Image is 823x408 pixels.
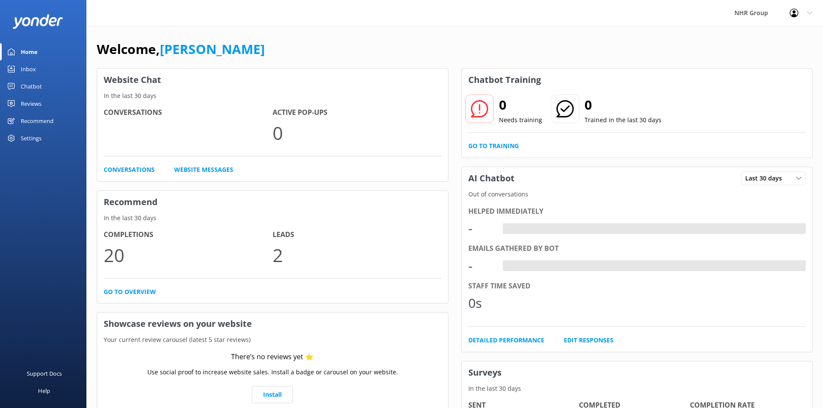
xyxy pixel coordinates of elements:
h3: Chatbot Training [462,69,547,91]
p: Out of conversations [462,190,813,199]
div: Home [21,43,38,60]
a: [PERSON_NAME] [160,40,265,58]
a: Go to Training [468,141,519,151]
div: - [468,218,494,239]
div: - [468,256,494,276]
p: 2 [273,240,442,269]
div: Help [38,382,50,399]
div: Chatbot [21,78,42,95]
div: 0s [468,293,494,313]
h3: Showcase reviews on your website [97,313,448,335]
h4: Conversations [104,107,273,118]
p: 0 [273,118,442,147]
h3: AI Chatbot [462,167,521,190]
a: Go to overview [104,287,156,297]
h4: Leads [273,229,442,240]
p: In the last 30 days [97,91,448,101]
a: Edit Responses [564,335,613,345]
h4: Active Pop-ups [273,107,442,118]
p: In the last 30 days [97,213,448,223]
p: Trained in the last 30 days [585,115,661,125]
div: Emails gathered by bot [468,243,806,254]
p: Use social proof to increase website sales. Install a badge or carousel on your website. [147,367,398,377]
a: Detailed Performance [468,335,544,345]
div: Reviews [21,95,41,112]
div: Support Docs [27,365,62,382]
p: Your current review carousel (latest 5 star reviews) [97,335,448,345]
a: Install [252,386,293,403]
div: There’s no reviews yet ⭐ [231,351,314,363]
h3: Recommend [97,191,448,213]
a: Conversations [104,165,155,174]
div: Helped immediately [468,206,806,217]
h2: 0 [585,95,661,115]
p: Needs training [499,115,542,125]
h3: Surveys [462,361,813,384]
h4: Completions [104,229,273,240]
div: - [503,260,509,272]
div: - [503,223,509,234]
div: Inbox [21,60,36,78]
h2: 0 [499,95,542,115]
p: In the last 30 days [462,384,813,393]
a: Website Messages [174,165,233,174]
div: Staff time saved [468,281,806,292]
div: Settings [21,130,41,147]
h1: Welcome, [97,39,265,60]
span: Last 30 days [745,174,787,183]
img: yonder-white-logo.png [13,14,63,28]
p: 20 [104,240,273,269]
div: Recommend [21,112,54,130]
h3: Website Chat [97,69,448,91]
